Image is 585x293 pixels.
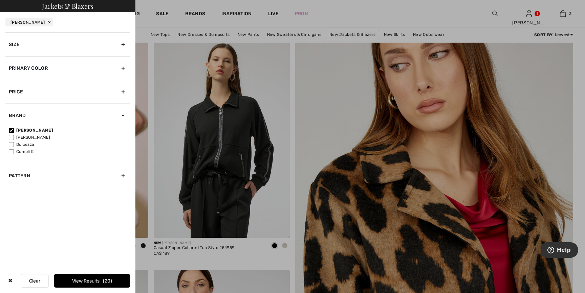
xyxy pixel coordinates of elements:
[5,18,53,26] div: [PERSON_NAME]
[9,141,130,148] label: Dolcezza
[9,134,130,140] label: [PERSON_NAME]
[103,278,112,284] span: 20
[5,80,130,104] div: Price
[541,242,578,259] iframe: Opens a widget where you can find more information
[5,104,130,127] div: Brand
[9,149,14,154] input: Compli K
[5,56,130,80] div: Primary Color
[5,32,130,56] div: Size
[54,274,130,288] button: View Results20
[9,127,130,133] label: [PERSON_NAME]
[5,164,130,187] div: Pattern
[9,135,14,140] input: [PERSON_NAME]
[9,128,14,133] input: [PERSON_NAME]
[9,142,14,147] input: Dolcezza
[9,149,130,155] label: Compli K
[5,274,15,288] div: ✖
[21,274,49,288] button: Clear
